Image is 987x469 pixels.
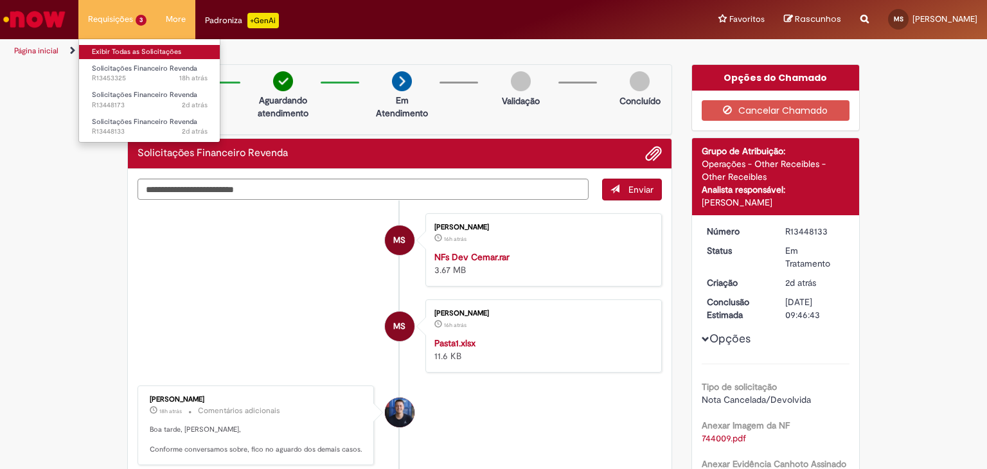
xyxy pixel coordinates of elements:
[502,94,540,107] p: Validação
[252,94,314,119] p: Aguardando atendimento
[385,398,414,427] div: Wesley Wesley
[92,117,197,127] span: Solicitações Financeiro Revenda
[434,251,510,263] a: NFs Dev Cemar.rar
[511,71,531,91] img: img-circle-grey.png
[628,184,654,195] span: Enviar
[697,244,776,257] dt: Status
[182,100,208,110] time: 26/08/2025 12:38:53
[136,15,147,26] span: 3
[795,13,841,25] span: Rascunhos
[166,13,186,26] span: More
[619,94,661,107] p: Concluído
[79,88,220,112] a: Aberto R13448173 : Solicitações Financeiro Revenda
[138,148,288,159] h2: Solicitações Financeiro Revenda Histórico de tíquete
[444,321,467,329] span: 16h atrás
[79,45,220,59] a: Exibir Todas as Solicitações
[182,100,208,110] span: 2d atrás
[912,13,977,24] span: [PERSON_NAME]
[182,127,208,136] span: 2d atrás
[697,225,776,238] dt: Número
[1,6,67,32] img: ServiceNow
[702,420,790,431] b: Anexar Imagem da NF
[371,94,433,119] p: Em Atendimento
[785,225,845,238] div: R13448133
[444,235,467,243] span: 16h atrás
[434,310,648,317] div: [PERSON_NAME]
[702,183,850,196] div: Analista responsável:
[785,244,845,270] div: Em Tratamento
[894,15,903,23] span: MS
[702,196,850,209] div: [PERSON_NAME]
[697,276,776,289] dt: Criação
[159,407,182,415] span: 18h atrás
[702,381,777,393] b: Tipo de solicitação
[150,425,364,455] p: Boa tarde, [PERSON_NAME], Conforme conversamos sobre, fico no aguardo dos demais casos.
[392,71,412,91] img: arrow-next.png
[182,127,208,136] time: 26/08/2025 12:24:43
[444,235,467,243] time: 27/08/2025 17:54:29
[785,296,845,321] div: [DATE] 09:46:43
[785,276,845,289] div: 26/08/2025 12:24:41
[79,115,220,139] a: Aberto R13448133 : Solicitações Financeiro Revenda
[702,394,811,405] span: Nota Cancelada/Devolvida
[205,13,279,28] div: Padroniza
[92,90,197,100] span: Solicitações Financeiro Revenda
[10,39,648,63] ul: Trilhas de página
[702,145,850,157] div: Grupo de Atribuição:
[645,145,662,162] button: Adicionar anexos
[784,13,841,26] a: Rascunhos
[444,321,467,329] time: 27/08/2025 17:54:05
[79,62,220,85] a: Aberto R13453325 : Solicitações Financeiro Revenda
[702,100,850,121] button: Cancelar Chamado
[273,71,293,91] img: check-circle-green.png
[702,157,850,183] div: Operações - Other Receibles - Other Receibles
[198,405,280,416] small: Comentários adicionais
[159,407,182,415] time: 27/08/2025 16:07:22
[602,179,662,200] button: Enviar
[138,179,589,200] textarea: Digite sua mensagem aqui...
[697,296,776,321] dt: Conclusão Estimada
[92,100,208,111] span: R13448173
[385,312,414,341] div: MARCOS SANTOA
[729,13,765,26] span: Favoritos
[785,277,816,288] time: 26/08/2025 12:24:41
[393,225,405,256] span: MS
[434,337,476,349] a: Pasta1.xlsx
[150,396,364,403] div: [PERSON_NAME]
[92,64,197,73] span: Solicitações Financeiro Revenda
[434,337,648,362] div: 11.6 KB
[179,73,208,83] time: 27/08/2025 15:51:19
[14,46,58,56] a: Página inicial
[434,224,648,231] div: [PERSON_NAME]
[785,277,816,288] span: 2d atrás
[92,127,208,137] span: R13448133
[692,65,860,91] div: Opções do Chamado
[702,432,746,444] a: Download de 744009.pdf
[88,13,133,26] span: Requisições
[434,251,648,276] div: 3.67 MB
[78,39,220,143] ul: Requisições
[92,73,208,84] span: R13453325
[179,73,208,83] span: 18h atrás
[247,13,279,28] p: +GenAi
[393,311,405,342] span: MS
[385,226,414,255] div: MARCOS SANTOA
[630,71,650,91] img: img-circle-grey.png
